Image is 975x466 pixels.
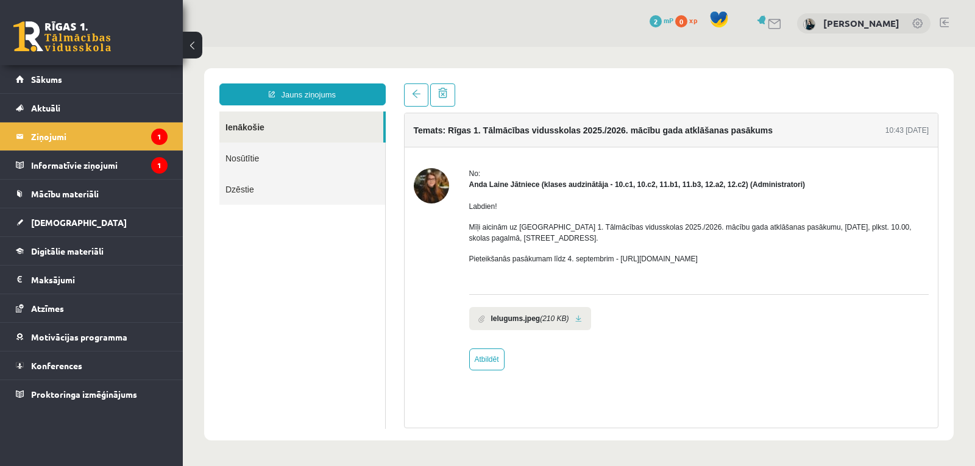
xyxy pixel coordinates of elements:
[308,266,358,277] b: Ielugums.jpeg
[31,303,64,314] span: Atzīmes
[31,74,62,85] span: Sākums
[16,65,168,93] a: Sākums
[231,121,266,157] img: Anda Laine Jātniece (klases audzinātāja - 10.c1, 10.c2, 11.b1, 11.b3, 12.a2, 12.c2)
[689,15,697,25] span: xp
[286,154,746,165] p: Labdien!
[31,389,137,400] span: Proktoringa izmēģinājums
[151,157,168,174] i: 1
[31,217,127,228] span: [DEMOGRAPHIC_DATA]
[31,245,104,256] span: Digitālie materiāli
[357,266,386,277] i: (210 KB)
[16,94,168,122] a: Aktuāli
[650,15,662,27] span: 2
[16,208,168,236] a: [DEMOGRAPHIC_DATA]
[16,237,168,265] a: Digitālie materiāli
[151,129,168,145] i: 1
[650,15,673,25] a: 2 mP
[823,17,899,29] a: [PERSON_NAME]
[286,121,746,132] div: No:
[31,102,60,113] span: Aktuāli
[16,323,168,351] a: Motivācijas programma
[31,266,168,294] legend: Maksājumi
[16,351,168,380] a: Konferences
[37,65,200,96] a: Ienākošie
[703,78,746,89] div: 10:43 [DATE]
[16,122,168,150] a: Ziņojumi1
[675,15,687,27] span: 0
[31,360,82,371] span: Konferences
[31,122,168,150] legend: Ziņojumi
[664,15,673,25] span: mP
[286,175,746,197] p: Mīļi aicinām uz [GEOGRAPHIC_DATA] 1. Tālmācības vidusskolas 2025./2026. mācību gada atklāšanas pa...
[31,151,168,179] legend: Informatīvie ziņojumi
[37,127,202,158] a: Dzēstie
[31,188,99,199] span: Mācību materiāli
[803,18,815,30] img: Megija Simsone
[16,294,168,322] a: Atzīmes
[16,180,168,208] a: Mācību materiāli
[16,380,168,408] a: Proktoringa izmēģinājums
[286,302,322,323] a: Atbildēt
[231,79,590,88] h4: Temats: Rīgas 1. Tālmācības vidusskolas 2025./2026. mācību gada atklāšanas pasākums
[16,151,168,179] a: Informatīvie ziņojumi1
[675,15,703,25] a: 0 xp
[31,331,127,342] span: Motivācijas programma
[286,133,623,142] strong: Anda Laine Jātniece (klases audzinātāja - 10.c1, 10.c2, 11.b1, 11.b3, 12.a2, 12.c2) (Administratori)
[16,266,168,294] a: Maksājumi
[286,207,746,217] p: Pieteikšanās pasākumam līdz 4. septembrim - [URL][DOMAIN_NAME]
[37,37,203,58] a: Jauns ziņojums
[13,21,111,52] a: Rīgas 1. Tālmācības vidusskola
[37,96,202,127] a: Nosūtītie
